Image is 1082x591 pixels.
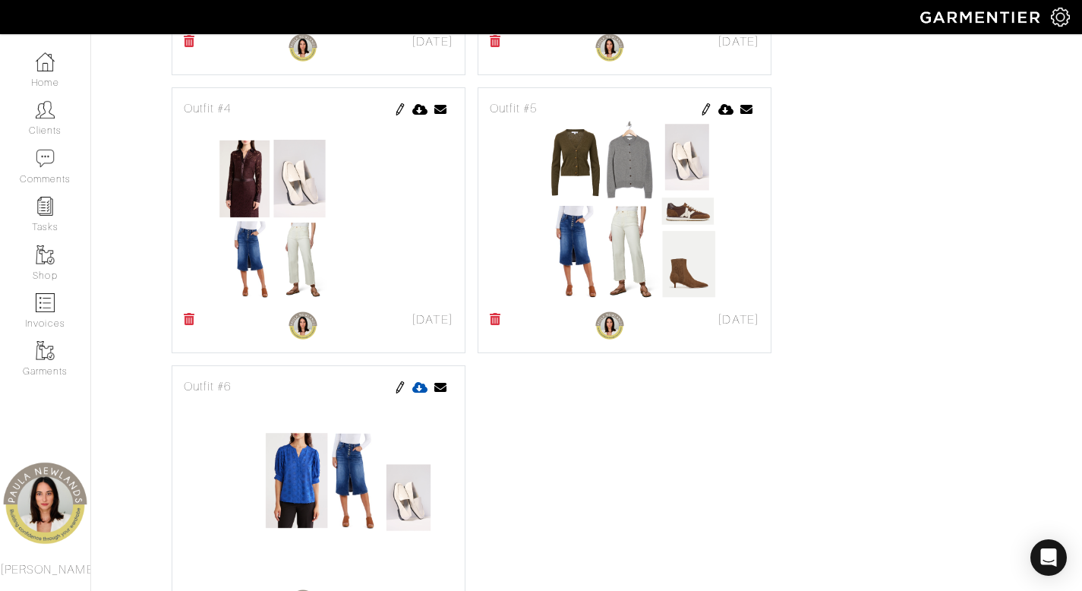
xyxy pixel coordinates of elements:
[36,293,55,312] img: orders-icon-0abe47150d42831381b5fb84f609e132dff9fe21cb692f30cb5eec754e2cba89.png
[595,311,625,341] img: 1679936384689.png
[36,197,55,216] img: reminder-icon-8004d30b9f0a5d33ae49ab947aed9ed385cf756f9e5892f1edd6e32f2345188e.png
[412,311,453,329] span: [DATE]
[700,103,712,115] img: pen-cf24a1663064a2ec1b9c1bd2387e9de7a2fa800b781884d57f21acf72779bad2.png
[184,100,453,118] div: Outfit #4
[184,396,453,586] img: 1758851666.png
[1051,8,1070,27] img: gear-icon-white-bd11855cb880d31180b6d7d6211b90ccbf57a29d726f0c71d8c61bd08dd39cc2.png
[36,245,55,264] img: garments-icon-b7da505a4dc4fd61783c78ac3ca0ef83fa9d6f193b1c9dc38574b1d14d53ca28.png
[718,33,759,51] span: [DATE]
[394,381,406,393] img: pen-cf24a1663064a2ec1b9c1bd2387e9de7a2fa800b781884d57f21acf72779bad2.png
[36,149,55,168] img: comment-icon-a0a6a9ef722e966f86d9cbdc48e553b5cf19dbc54f86b18d962a5391bc8f6eb6.png
[184,118,453,308] img: 1758851380.png
[490,100,759,118] div: Outfit #5
[913,4,1051,30] img: garmentier-logo-header-white-b43fb05a5012e4ada735d5af1a66efaba907eab6374d6393d1fbf88cb4ef424d.png
[718,311,759,329] span: [DATE]
[288,33,318,63] img: 1679936384689.png
[394,103,406,115] img: pen-cf24a1663064a2ec1b9c1bd2387e9de7a2fa800b781884d57f21acf72779bad2.png
[1030,539,1067,576] div: Open Intercom Messenger
[36,341,55,360] img: garments-icon-b7da505a4dc4fd61783c78ac3ca0ef83fa9d6f193b1c9dc38574b1d14d53ca28.png
[412,33,453,51] span: [DATE]
[36,100,55,119] img: clients-icon-6bae9207a08558b7cb47a8932f037763ab4055f8c8b6bfacd5dc20c3e0201464.png
[184,378,453,396] div: Outfit #6
[36,52,55,71] img: dashboard-icon-dbcd8f5a0b271acd01030246c82b418ddd0df26cd7fceb0bd07c9910d44c42f6.png
[595,33,625,63] img: 1679936384689.png
[490,118,759,308] img: 1758851520.png
[288,311,318,341] img: 1679936384689.png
